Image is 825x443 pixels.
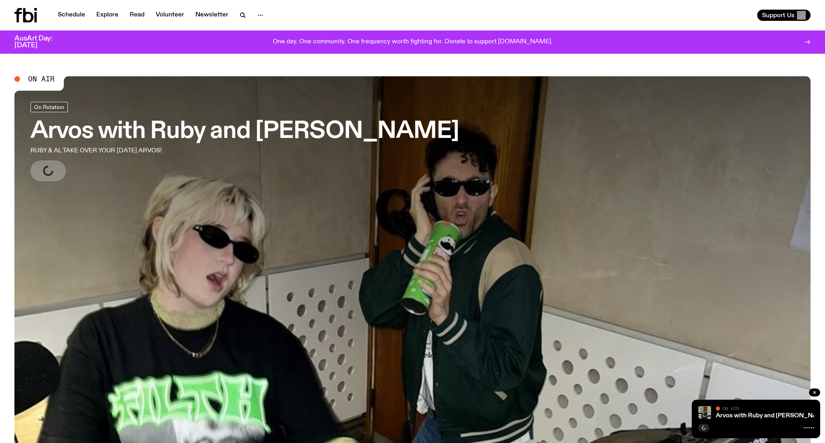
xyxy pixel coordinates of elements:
a: Schedule [53,10,90,21]
img: Ruby wears a Collarbones t shirt and pretends to play the DJ decks, Al sings into a pringles can.... [698,406,711,419]
span: On Air [722,406,739,411]
span: Support Us [762,12,795,19]
p: One day. One community. One frequency worth fighting for. Donate to support [DOMAIN_NAME]. [273,38,553,46]
h3: Arvos with Ruby and [PERSON_NAME] [30,120,459,143]
span: On Air [28,75,55,83]
button: Support Us [757,10,811,21]
a: On Rotation [30,102,68,112]
a: Read [125,10,149,21]
a: Volunteer [151,10,189,21]
span: On Rotation [34,104,64,110]
a: Explore [91,10,123,21]
p: RUBY & AL TAKE OVER YOUR [DATE] ARVOS! [30,146,236,156]
a: Newsletter [191,10,233,21]
a: Arvos with Ruby and [PERSON_NAME]RUBY & AL TAKE OVER YOUR [DATE] ARVOS! [30,102,459,181]
h3: AusArt Day: [DATE] [14,35,66,49]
